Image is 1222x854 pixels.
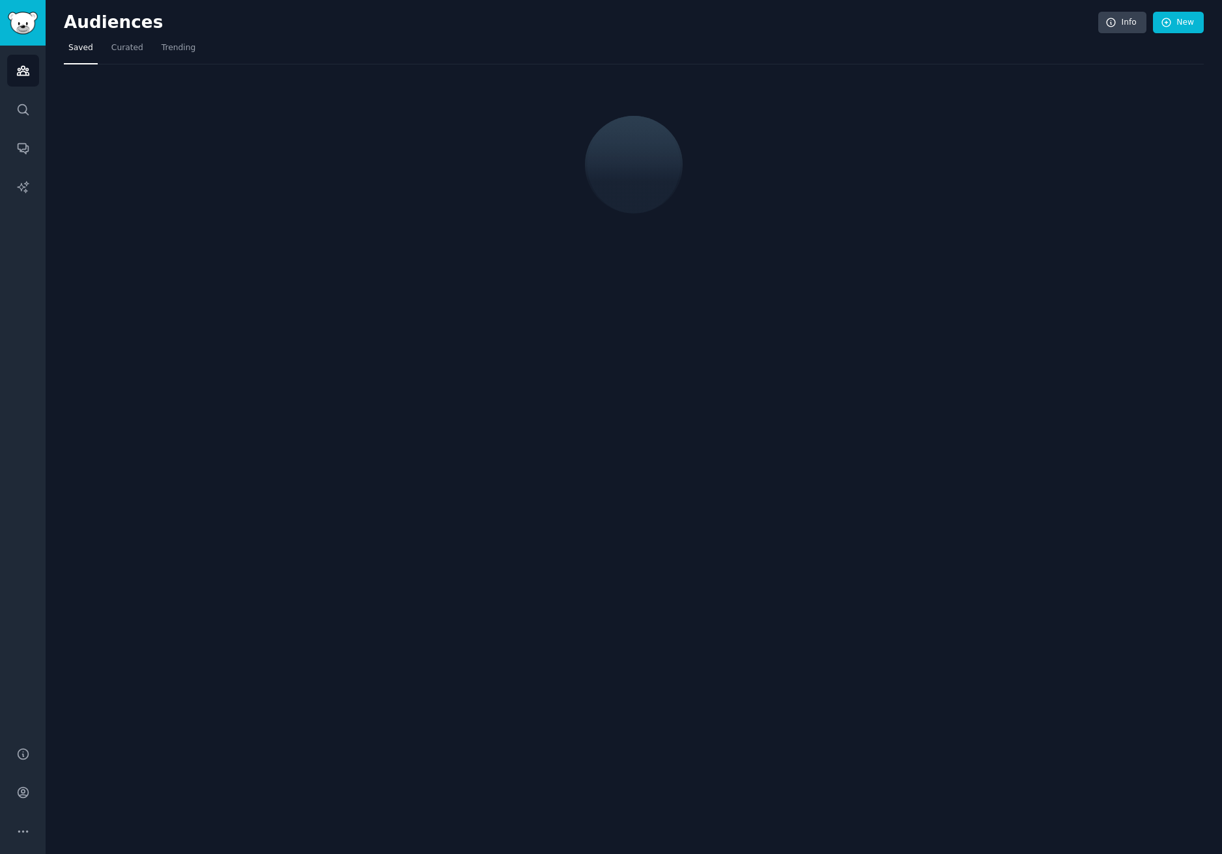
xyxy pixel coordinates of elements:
[107,38,148,64] a: Curated
[157,38,200,64] a: Trending
[64,12,1098,33] h2: Audiences
[64,38,98,64] a: Saved
[162,42,195,54] span: Trending
[1098,12,1146,34] a: Info
[1153,12,1204,34] a: New
[68,42,93,54] span: Saved
[8,12,38,34] img: GummySearch logo
[111,42,143,54] span: Curated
